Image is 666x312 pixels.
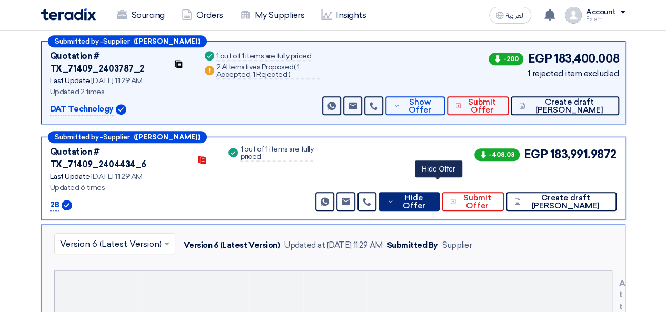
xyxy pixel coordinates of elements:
div: 1 rejected item excluded [486,67,619,80]
p: DAT Technology [50,103,114,116]
span: Show Offer [403,98,437,114]
span: Submit Offer [459,194,495,210]
span: Submitted by [55,38,99,45]
p: 2B [50,199,59,212]
img: Verified Account [116,104,126,115]
button: Create draft [PERSON_NAME] [506,192,616,211]
div: – [48,131,207,143]
div: 1 out of 1 items are fully priced [240,146,313,162]
div: – [48,35,207,47]
div: 2 Alternatives Proposed [216,64,320,79]
span: Last Update [50,76,90,85]
button: Submit Offer [442,192,504,211]
span: Supplier [103,38,130,45]
b: ([PERSON_NAME]) [134,134,200,140]
a: Orders [173,4,232,27]
a: Sourcing [108,4,173,27]
div: Quotation # TX_71409_2403787_2 [50,50,167,75]
span: Create draft [PERSON_NAME] [523,194,608,210]
a: My Suppliers [232,4,313,27]
span: EGP [524,146,548,163]
span: Last Update [50,172,90,181]
span: Supplier [103,134,130,140]
button: Create draft [PERSON_NAME] [511,96,619,115]
img: Teradix logo [41,8,96,21]
div: Updated 6 times [50,182,214,193]
span: 183,991.9872 [550,146,616,163]
span: EGP [528,50,552,67]
span: 1 Accepted, [216,63,300,79]
button: العربية [489,7,531,24]
div: Updated 2 times [50,86,190,97]
div: Version 6 (Latest Version) [184,239,280,251]
span: Hide Offer [396,194,431,210]
span: Submitted by [55,134,99,140]
div: Account [586,8,616,17]
a: Insights [313,4,374,27]
button: Hide Offer [379,192,439,211]
span: [DATE] 11:29 AM [91,76,143,85]
div: Supplier [442,239,472,251]
span: -200 [489,53,523,65]
div: Quotation # TX_71409_2404434_6 [50,146,191,171]
span: 1 Rejected [253,70,287,79]
span: العربية [506,12,525,19]
img: profile_test.png [565,7,582,24]
img: Verified Account [62,200,72,210]
span: [DATE] 11:29 AM [91,172,143,181]
button: Submit Offer [447,96,509,115]
span: -408.03 [474,148,520,161]
div: Updated at [DATE] 11:29 AM [284,239,383,251]
span: ( [294,63,296,72]
span: Create draft [PERSON_NAME] [528,98,610,114]
div: 1 out of 1 items are fully priced [216,53,311,61]
div: Submitted By [387,239,438,251]
span: ) [289,70,291,79]
b: ([PERSON_NAME]) [134,38,200,45]
span: Submit Offer [464,98,500,114]
div: Hide Offer [415,160,462,177]
div: Eslam [586,16,625,22]
span: 183,400.008 [554,50,619,67]
button: Show Offer [385,96,445,115]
